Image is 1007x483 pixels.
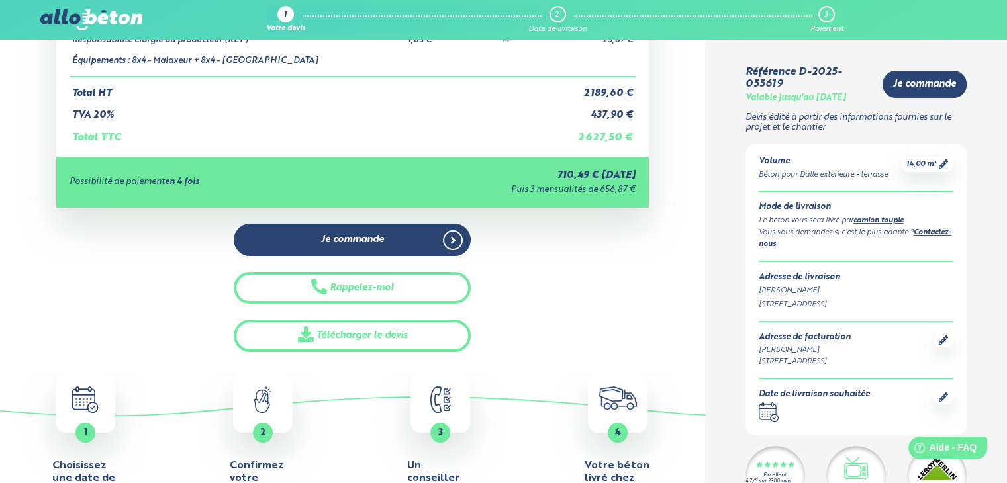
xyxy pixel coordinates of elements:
[70,177,358,187] div: Possibilité de paiement
[759,157,888,167] div: Volume
[745,93,846,103] div: Valable jusqu'au [DATE]
[260,428,266,437] span: 2
[759,285,954,296] div: [PERSON_NAME]
[599,386,637,410] img: truck.c7a9816ed8b9b1312949.png
[810,6,843,34] a: 3 Paiement
[321,234,384,245] span: Je commande
[234,224,471,256] a: Je commande
[759,227,954,251] div: Vous vous demandez si c’est le plus adapté ? .
[889,431,992,468] iframe: Help widget launcher
[853,217,904,224] a: camion toupie
[70,46,405,77] td: Équipements : 8x4 - Malaxeur + 8x4 - [GEOGRAPHIC_DATA]
[284,11,287,20] div: 1
[555,121,635,144] td: 2 627,50 €
[759,229,951,248] a: Contactez-nous
[84,428,87,437] span: 1
[763,472,787,478] div: Excellent
[70,77,555,99] td: Total HT
[759,215,954,227] div: Le béton vous sera livré par
[759,299,954,310] div: [STREET_ADDRESS]
[358,185,635,195] div: Puis 3 mensualités de 656,87 €
[528,25,587,34] div: Date de livraison
[893,79,956,90] span: Je commande
[745,113,967,132] p: Devis édité à partir des informations fournies sur le projet et le chantier
[759,356,851,367] div: [STREET_ADDRESS]
[234,320,471,352] a: Télécharger le devis
[438,428,443,437] span: 3
[266,25,305,34] div: Votre devis
[883,71,967,98] a: Je commande
[70,99,555,121] td: TVA 20%
[70,121,555,144] td: Total TTC
[555,11,559,19] div: 2
[759,333,851,343] div: Adresse de facturation
[555,99,635,121] td: 437,90 €
[745,66,873,91] div: Référence D-2025-055619
[615,428,621,437] span: 4
[759,202,954,212] div: Mode de livraison
[759,345,851,356] div: [PERSON_NAME]
[40,9,142,30] img: allobéton
[824,11,828,19] div: 3
[759,273,954,283] div: Adresse de livraison
[234,272,471,304] button: Rappelez-moi
[358,170,635,181] div: 710,49 € [DATE]
[266,6,305,34] a: 1 Votre devis
[528,6,587,34] a: 2 Date de livraison
[759,169,888,181] div: Béton pour Dalle extérieure - terrasse
[555,77,635,99] td: 2 189,60 €
[165,177,199,186] strong: en 4 fois
[810,25,843,34] div: Paiement
[759,390,870,400] div: Date de livraison souhaitée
